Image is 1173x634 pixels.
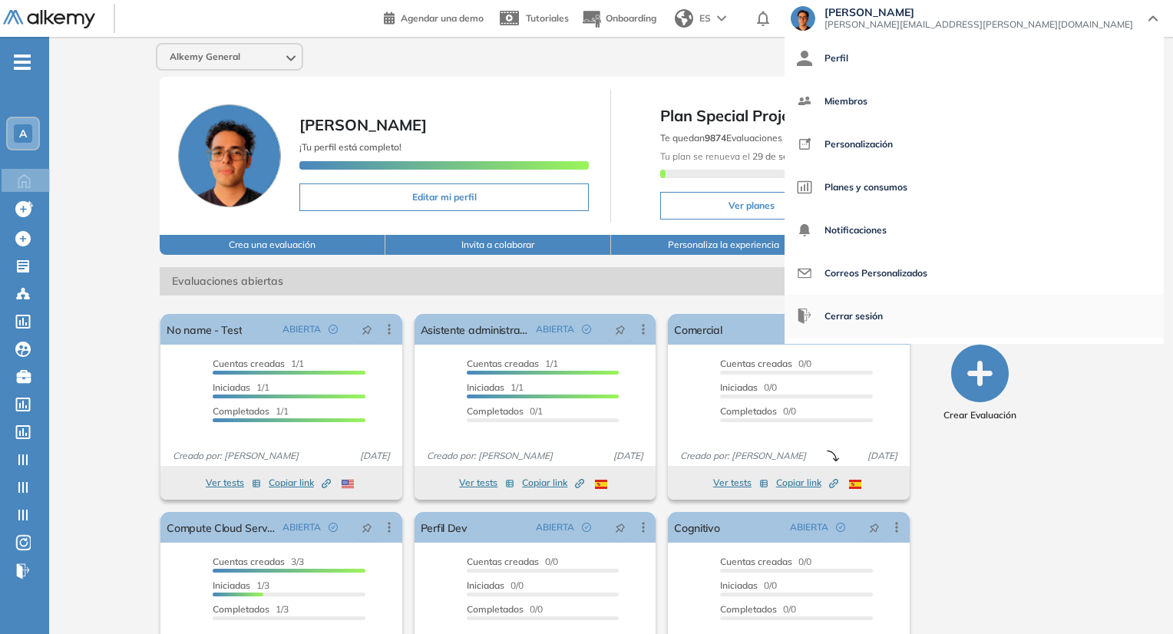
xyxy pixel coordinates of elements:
a: Notificaciones [797,212,1152,249]
span: 0/0 [467,603,543,615]
span: 0/0 [467,556,558,567]
button: pushpin [857,515,891,540]
span: Copiar link [776,476,838,490]
button: Ver tests [713,474,768,492]
img: icon [797,180,812,195]
span: [PERSON_NAME] [824,6,1133,18]
span: Iniciadas [213,580,250,591]
button: Ver tests [459,474,514,492]
span: Cerrar sesión [824,298,883,335]
a: Asistente administrativo [421,314,530,345]
img: icon [797,223,812,238]
img: Foto de perfil [178,104,281,207]
button: Invita a colaborar [385,235,611,255]
span: Completados [720,405,777,417]
a: Correos Personalizados [797,255,1152,292]
a: Planes y consumos [797,169,1152,206]
span: [PERSON_NAME] [299,115,427,134]
button: pushpin [603,317,637,342]
button: Copiar link [269,474,331,492]
button: pushpin [350,317,384,342]
a: Personalización [797,126,1152,163]
span: 1/1 [467,358,558,369]
span: pushpin [615,521,626,533]
span: Onboarding [606,12,656,24]
button: pushpin [603,515,637,540]
img: icon [797,266,812,281]
span: Cuentas creadas [213,556,285,567]
img: icon [797,94,812,109]
button: Copiar link [776,474,838,492]
span: Creado por: [PERSON_NAME] [674,449,812,463]
span: Tu plan se renueva el [660,150,827,162]
span: 0/1 [467,405,543,417]
span: 0/0 [720,405,796,417]
button: Copiar link [522,474,584,492]
span: 0/0 [720,603,796,615]
span: Completados [213,405,269,417]
i: - [14,61,31,64]
span: [PERSON_NAME][EMAIL_ADDRESS][PERSON_NAME][DOMAIN_NAME] [824,18,1133,31]
span: Perfil [824,40,848,77]
img: Logo [3,10,95,29]
span: Cuentas creadas [720,358,792,369]
span: Crear Evaluación [943,408,1016,422]
img: icon [797,309,812,324]
a: Cognitivo [674,512,720,543]
a: Comercial [674,314,722,345]
span: check-circle [836,523,845,532]
button: Onboarding [581,2,656,35]
b: 9874 [705,132,726,144]
span: Iniciadas [213,381,250,393]
span: Iniciadas [467,580,504,591]
span: ABIERTA [283,322,321,336]
span: Plan Special Project [660,104,1040,127]
span: ABIERTA [536,322,574,336]
button: Crear Evaluación [943,345,1016,422]
a: Miembros [797,83,1152,120]
span: Copiar link [522,476,584,490]
span: Te quedan Evaluaciones [660,132,782,144]
img: USA [342,480,354,489]
span: ABIERTA [790,520,828,534]
span: Planes y consumos [824,169,907,206]
span: pushpin [869,521,880,533]
span: pushpin [362,521,372,533]
span: Completados [467,603,524,615]
span: [DATE] [861,449,904,463]
button: Editar mi perfil [299,183,589,211]
button: pushpin [350,515,384,540]
img: ESP [595,480,607,489]
img: icon [797,51,812,66]
span: 1/1 [467,381,524,393]
span: 1/1 [213,381,269,393]
button: Cerrar sesión [797,298,883,335]
span: ABIERTA [283,520,321,534]
a: Agendar una demo [384,8,484,26]
span: ABIERTA [536,520,574,534]
a: Perfil Dev [421,512,468,543]
span: 0/0 [720,580,777,591]
span: ES [699,12,711,25]
span: pushpin [362,323,372,335]
button: Ver tests [206,474,261,492]
span: pushpin [615,323,626,335]
span: Tutoriales [526,12,569,24]
span: Creado por: [PERSON_NAME] [421,449,559,463]
span: Creado por: [PERSON_NAME] [167,449,305,463]
span: 1/1 [213,405,289,417]
span: 0/0 [720,381,777,393]
span: check-circle [582,325,591,334]
span: 1/3 [213,580,269,591]
span: Copiar link [269,476,331,490]
span: Agendar una demo [401,12,484,24]
span: Iniciadas [467,381,504,393]
span: Alkemy General [170,51,240,63]
button: Crea una evaluación [160,235,385,255]
span: Evaluaciones abiertas [160,267,837,296]
img: arrow [717,15,726,21]
span: [DATE] [607,449,649,463]
span: Completados [720,603,777,615]
span: Cuentas creadas [213,358,285,369]
span: check-circle [329,325,338,334]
